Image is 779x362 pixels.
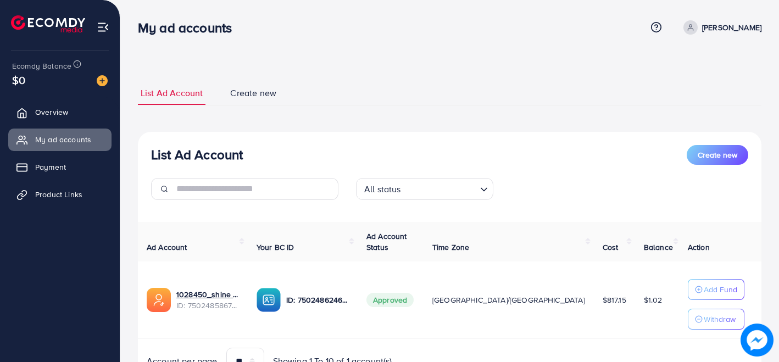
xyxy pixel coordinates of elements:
[12,72,25,88] span: $0
[698,149,737,160] span: Create new
[286,293,349,307] p: ID: 7502486246770786320
[366,293,414,307] span: Approved
[176,300,239,311] span: ID: 7502485867387338759
[644,294,663,305] span: $1.02
[141,87,203,99] span: List Ad Account
[35,189,82,200] span: Product Links
[35,134,91,145] span: My ad accounts
[362,181,403,197] span: All status
[702,21,761,34] p: [PERSON_NAME]
[35,161,66,172] span: Payment
[8,183,112,205] a: Product Links
[97,75,108,86] img: image
[679,20,761,35] a: [PERSON_NAME]
[687,145,748,165] button: Create new
[688,279,744,300] button: Add Fund
[644,242,673,253] span: Balance
[688,242,710,253] span: Action
[230,87,276,99] span: Create new
[97,21,109,34] img: menu
[404,179,476,197] input: Search for option
[35,107,68,118] span: Overview
[147,288,171,312] img: ic-ads-acc.e4c84228.svg
[704,313,736,326] p: Withdraw
[11,15,85,32] img: logo
[257,288,281,312] img: ic-ba-acc.ded83a64.svg
[741,324,774,357] img: image
[432,242,469,253] span: Time Zone
[176,289,239,300] a: 1028450_shine appeal_1746808772166
[356,178,493,200] div: Search for option
[176,289,239,311] div: <span class='underline'>1028450_shine appeal_1746808772166</span></br>7502485867387338759
[432,294,585,305] span: [GEOGRAPHIC_DATA]/[GEOGRAPHIC_DATA]
[8,101,112,123] a: Overview
[257,242,294,253] span: Your BC ID
[147,242,187,253] span: Ad Account
[688,309,744,330] button: Withdraw
[138,20,241,36] h3: My ad accounts
[603,242,619,253] span: Cost
[8,129,112,151] a: My ad accounts
[8,156,112,178] a: Payment
[704,283,737,296] p: Add Fund
[366,231,407,253] span: Ad Account Status
[603,294,626,305] span: $817.15
[151,147,243,163] h3: List Ad Account
[12,60,71,71] span: Ecomdy Balance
